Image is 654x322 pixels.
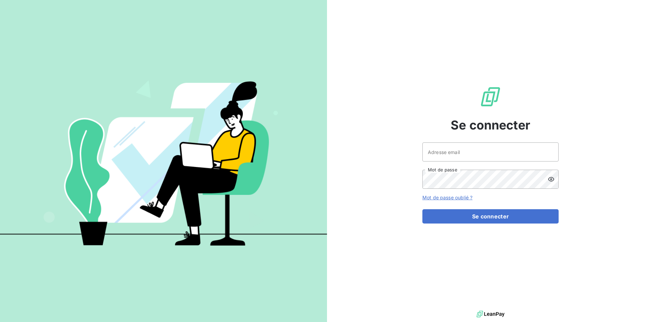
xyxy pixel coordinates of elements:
[477,309,504,319] img: logo
[422,142,559,162] input: placeholder
[422,195,472,200] a: Mot de passe oublié ?
[451,116,530,134] span: Se connecter
[422,209,559,224] button: Se connecter
[480,86,501,108] img: Logo LeanPay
